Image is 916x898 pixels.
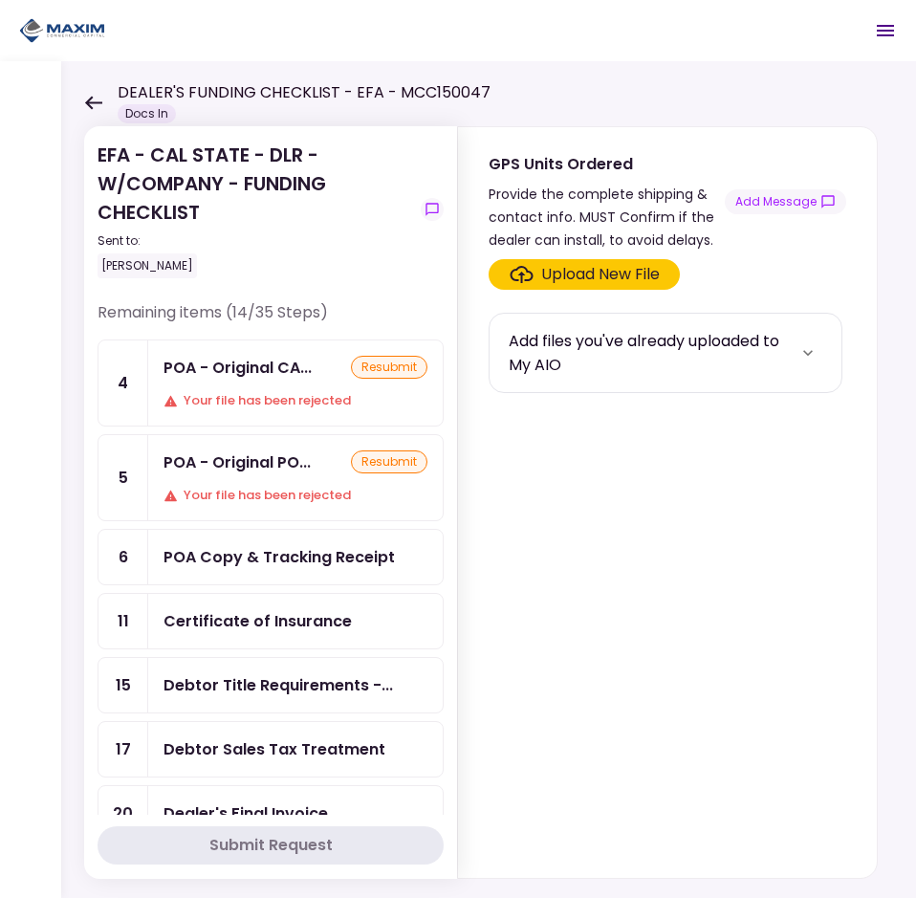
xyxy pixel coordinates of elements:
a: 5POA - Original POA (not CA or GA)resubmitYour file has been rejected [98,434,444,521]
div: EFA - CAL STATE - DLR - W/COMPANY - FUNDING CHECKLIST [98,141,413,278]
div: Certificate of Insurance [164,609,352,633]
button: show-messages [421,198,444,221]
div: Submit Request [209,834,333,857]
div: resubmit [351,356,427,379]
div: [PERSON_NAME] [98,253,197,278]
div: POA Copy & Tracking Receipt [164,545,395,569]
div: 20 [98,786,148,841]
span: Click here to upload the required document [489,259,680,290]
div: Provide the complete shipping & contact info. MUST Confirm if the dealer can install, to avoid de... [489,183,725,252]
div: 15 [98,658,148,712]
a: 6POA Copy & Tracking Receipt [98,529,444,585]
div: Upload New File [541,263,660,286]
a: 17Debtor Sales Tax Treatment [98,721,444,778]
div: Remaining items (14/35 Steps) [98,301,444,339]
img: Partner icon [19,16,105,45]
div: 5 [98,435,148,520]
button: show-messages [725,189,846,214]
h1: DEALER'S FUNDING CHECKLIST - EFA - MCC150047 [118,81,491,104]
div: Docs In [118,104,176,123]
div: Your file has been rejected [164,391,427,410]
button: more [794,339,822,367]
div: 11 [98,594,148,648]
div: Your file has been rejected [164,486,427,505]
div: Debtor Title Requirements - Proof of IRP or Exemption [164,673,393,697]
div: POA - Original POA (not CA or GA) [164,450,311,474]
div: GPS Units OrderedProvide the complete shipping & contact info. MUST Confirm if the dealer can ins... [457,126,878,879]
button: Submit Request [98,826,444,865]
div: POA - Original CA Reg260, Reg256, & Reg4008 [164,356,312,380]
div: 6 [98,530,148,584]
div: Dealer's Final Invoice [164,801,328,825]
a: 15Debtor Title Requirements - Proof of IRP or Exemption [98,657,444,713]
div: Add files you've already uploaded to My AIO [509,329,794,377]
div: GPS Units Ordered [489,152,725,176]
div: 4 [98,340,148,426]
div: 17 [98,722,148,777]
a: 4POA - Original CA Reg260, Reg256, & Reg4008resubmitYour file has been rejected [98,339,444,427]
div: resubmit [351,450,427,473]
a: 11Certificate of Insurance [98,593,444,649]
a: 20Dealer's Final Invoice [98,785,444,842]
div: Sent to: [98,232,413,250]
button: Open menu [862,8,908,54]
div: Debtor Sales Tax Treatment [164,737,385,761]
